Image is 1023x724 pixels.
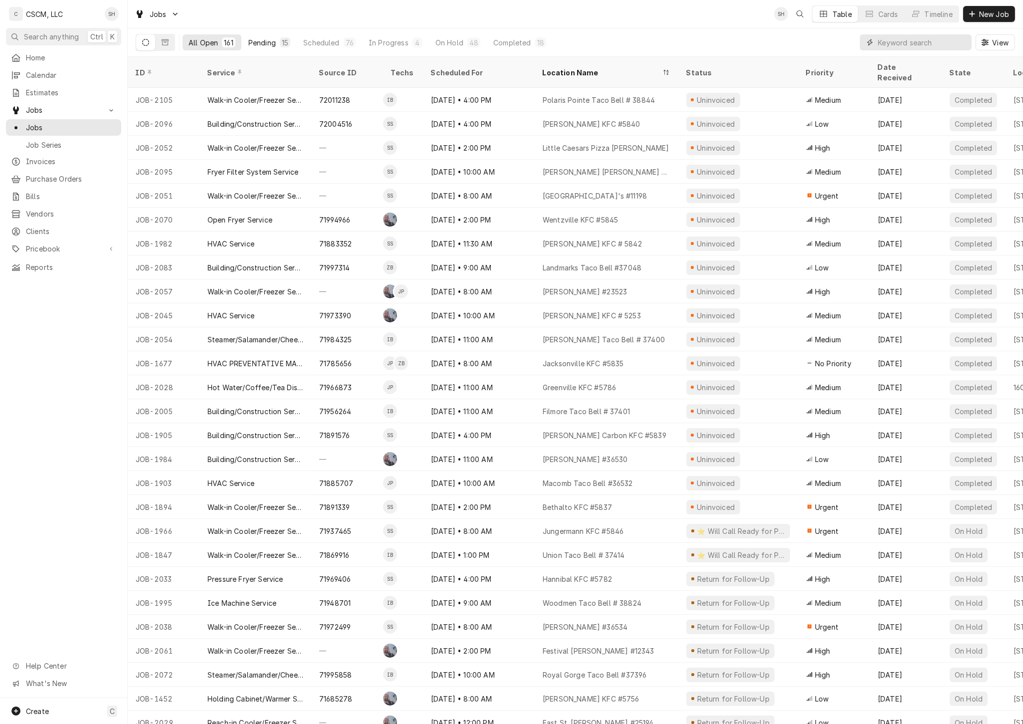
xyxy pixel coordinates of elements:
span: Medium [815,239,841,249]
div: Izaia Bain's Avatar [383,404,397,418]
div: [DATE] • 8:00 AM [423,351,535,375]
div: Jonnie Pakovich's Avatar [383,380,397,394]
div: Wentzville KFC #5845 [543,215,618,225]
div: Sam Smith's Avatar [383,237,397,250]
div: [DATE] • 11:00 AM [423,327,535,351]
span: Vendors [26,209,116,219]
div: Jacksonville KFC #5835 [543,358,624,369]
div: Completed [954,310,993,321]
div: Landmarks Taco Bell #37048 [543,262,641,273]
div: SS [383,141,397,155]
div: [DATE] [870,495,942,519]
div: Table [832,9,852,19]
div: Completed [954,119,993,129]
span: Job Series [26,140,116,150]
div: CL [383,452,397,466]
div: Jonnie Pakovich's Avatar [394,284,408,298]
div: Completed [954,215,993,225]
div: Zackary Bain's Avatar [383,260,397,274]
div: Status [686,67,788,78]
div: Chris Lynch's Avatar [383,308,397,322]
div: Building/Construction Service [207,262,303,273]
div: [DATE] • 11:00 AM [423,375,535,399]
span: K [110,31,115,42]
div: Sam Smith's Avatar [383,524,397,538]
div: [DATE] • 2:00 PM [423,208,535,232]
div: Uninvoiced [696,478,736,488]
div: Pending [248,37,276,48]
a: Go to Help Center [6,658,121,674]
span: Urgent [815,526,838,536]
div: [DATE] [870,232,942,255]
a: Go to What's New [6,675,121,692]
div: Open Fryer Service [207,215,272,225]
div: JOB-2045 [128,303,200,327]
div: CL [383,213,397,227]
div: JOB-2005 [128,399,200,423]
a: Go to Jobs [6,102,121,118]
div: Chris Lynch's Avatar [383,284,397,298]
div: [DATE] • 11:30 AM [423,232,535,255]
span: New Job [977,9,1011,19]
div: Bethalto KFC #5837 [543,502,612,512]
div: JOB-1905 [128,423,200,447]
div: Walk-in Cooler/Freezer Service Call [207,286,303,297]
div: [PERSON_NAME] Carbon KFC #5839 [543,430,666,441]
div: [DATE] [870,327,942,351]
div: Completed [954,143,993,153]
div: Walk-in Cooler/Freezer Service Call [207,550,303,560]
div: Uninvoiced [696,310,736,321]
div: Uninvoiced [696,167,736,177]
div: 161 [224,37,233,48]
div: Serra Heyen's Avatar [105,7,119,21]
div: Izaia Bain's Avatar [383,332,397,346]
div: 4 [414,37,420,48]
div: [PERSON_NAME] KFC # 5253 [543,310,641,321]
div: [PERSON_NAME] [PERSON_NAME] #6594 [543,167,670,177]
div: IB [383,93,397,107]
div: [DATE] [870,184,942,208]
div: 71885707 [319,478,353,488]
div: SS [383,237,397,250]
div: Sam Smith's Avatar [383,165,397,179]
div: [DATE] [870,112,942,136]
div: CSCM, LLC [26,9,63,19]
div: Steamer/Salamander/Cheesemelter Service [207,334,303,345]
div: Jonnie Pakovich's Avatar [383,356,397,370]
div: Uninvoiced [696,406,736,417]
div: Completed [954,239,993,249]
div: [DATE] [870,519,942,543]
span: Help Center [26,661,115,671]
div: SS [383,165,397,179]
div: Uninvoiced [696,191,736,201]
div: JOB-2051 [128,184,200,208]
div: [DATE] [870,255,942,279]
span: Medium [815,310,841,321]
div: [DATE] • 11:00 AM [423,399,535,423]
div: IB [383,548,397,562]
span: C [110,706,115,717]
div: JP [383,476,397,490]
span: Clients [26,226,116,237]
button: New Job [963,6,1015,22]
div: Completed [954,95,993,105]
span: Medium [815,167,841,177]
div: HVAC Service [207,478,254,488]
div: Service [207,67,301,78]
div: SS [383,189,397,203]
span: Reports [26,262,116,272]
a: Home [6,49,121,66]
a: Job Series [6,137,121,153]
div: Location Name [543,67,660,78]
div: Completed [954,502,993,512]
div: [DATE] [870,471,942,495]
div: Completed [954,191,993,201]
div: JOB-2095 [128,160,200,184]
div: — [311,184,383,208]
div: Uninvoiced [696,382,736,393]
span: View [990,37,1011,48]
div: Zackary Bain's Avatar [394,356,408,370]
div: All Open [189,37,218,48]
div: JP [394,284,408,298]
div: JOB-1984 [128,447,200,471]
